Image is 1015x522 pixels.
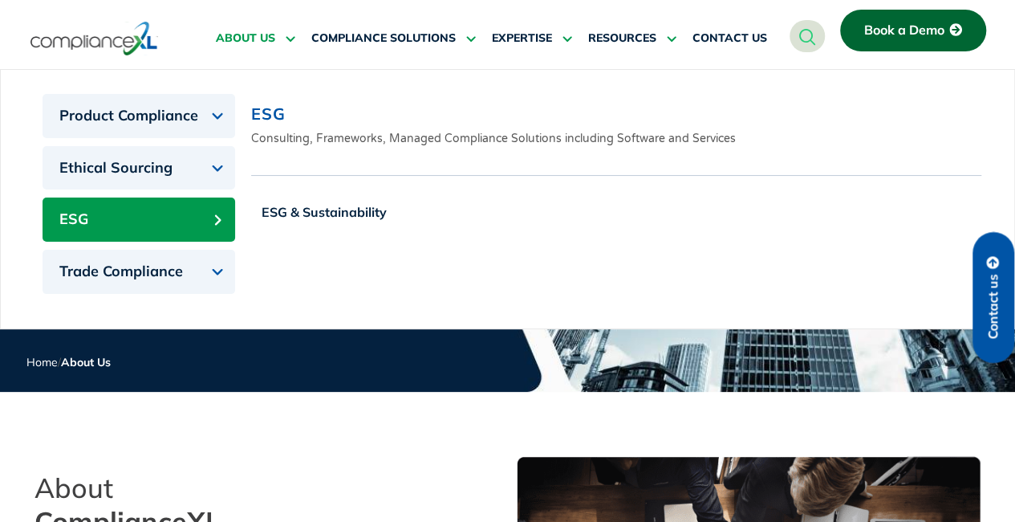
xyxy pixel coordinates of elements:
[692,19,767,58] a: CONTACT US
[43,94,989,320] div: Tabs. Open items with Enter or Space, close with Escape and navigate using the Arrow keys.
[59,107,198,125] span: Product Compliance
[492,19,572,58] a: EXPERTISE
[588,31,656,46] span: RESOURCES
[972,232,1014,363] a: Contact us
[251,192,397,232] a: ESG & Sustainability
[692,31,767,46] span: CONTACT US
[30,20,158,57] img: logo-one.svg
[790,20,825,52] a: navsearch-button
[986,274,1001,339] span: Contact us
[251,102,981,126] h2: ESG
[26,355,111,369] span: /
[216,31,275,46] span: ABOUT US
[26,355,58,369] a: Home
[588,19,676,58] a: RESOURCES
[311,19,476,58] a: COMPLIANCE SOLUTIONS
[311,31,456,46] span: COMPLIANCE SOLUTIONS
[59,263,183,281] span: Trade Compliance
[251,130,981,147] p: Consulting, Frameworks, Managed Compliance Solutions including Software and Services
[61,355,111,369] span: About Us
[840,10,986,51] a: Book a Demo
[864,23,944,38] span: Book a Demo
[492,31,552,46] span: EXPERTISE
[216,19,295,58] a: ABOUT US
[59,210,88,229] span: ESG
[59,159,173,177] span: Ethical Sourcing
